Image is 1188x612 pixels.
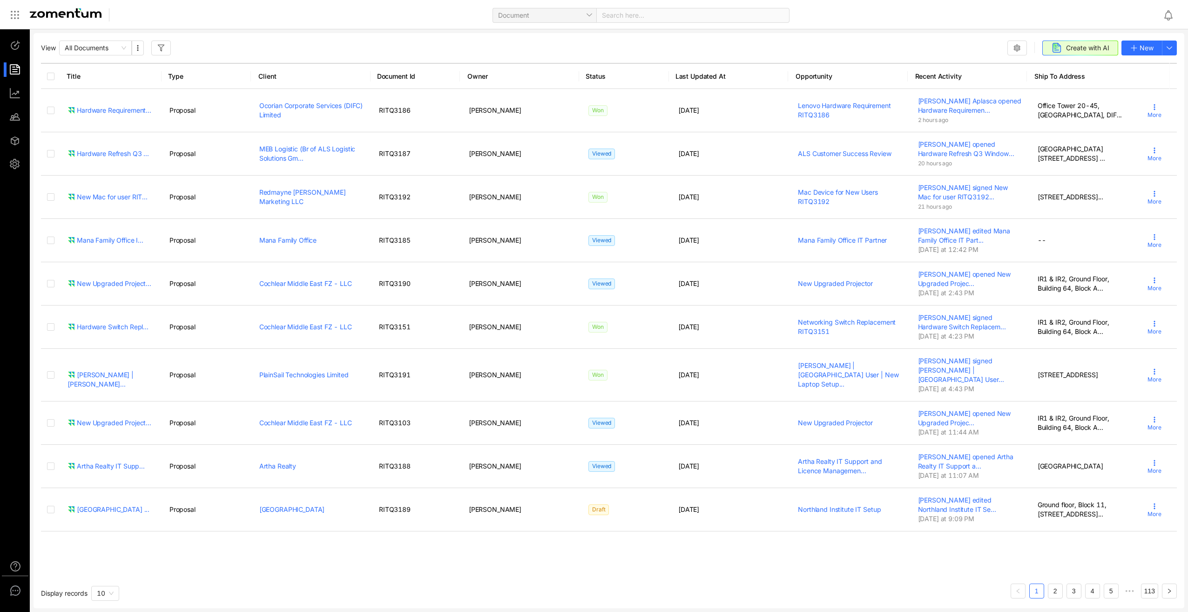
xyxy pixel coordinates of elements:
[371,89,461,132] td: RITQ3186
[162,176,252,219] td: Proposal
[918,96,1023,123] a: [PERSON_NAME] Aplasca opened Hardware Requiremen...2 hours ago
[1140,43,1154,53] span: New
[671,445,790,488] td: [DATE]
[67,149,155,158] a: Hardware Refresh Q3 ...
[67,462,145,471] div: Artha Realty IT Supp...
[162,132,252,176] td: Proposal
[798,318,896,335] a: Networking Switch Replacement RITQ3151
[41,589,88,597] span: Display records
[1086,584,1100,598] a: 4
[371,306,461,349] td: RITQ3151
[798,279,873,287] a: New Upgraded Projector
[1015,588,1021,594] span: left
[1085,584,1100,598] li: 4
[1038,101,1125,120] div: Office Tower 20-45, [GEOGRAPHIC_DATA], DIF...
[671,219,790,262] td: [DATE]
[671,401,790,445] td: [DATE]
[671,89,790,132] td: [DATE]
[162,219,252,262] td: Proposal
[67,322,155,332] a: Hardware Switch Repl...
[67,106,155,115] a: Hardware Requirement...
[588,192,607,203] span: Won
[1147,241,1161,249] span: More
[461,219,581,262] td: [PERSON_NAME]
[460,63,579,89] th: Owner
[918,313,1006,331] span: [PERSON_NAME] signed Hardware Switch Replacem...
[798,419,873,427] a: New Upgraded Projector
[918,270,1023,297] a: [PERSON_NAME] opened New Upgraded Projec...[DATE] at 2:43 PM
[461,349,581,401] td: [PERSON_NAME]
[67,418,151,428] div: New Upgraded Project...
[67,279,155,288] a: New Upgraded Project...
[67,106,151,115] div: Hardware Requirement...
[461,306,581,349] td: [PERSON_NAME]
[67,149,149,158] div: Hardware Refresh Q3 ...
[918,409,1023,436] a: [PERSON_NAME] opened New Upgraded Projec...[DATE] at 11:44 AM
[461,488,581,531] td: [PERSON_NAME]
[918,332,975,340] span: [DATE] at 4:23 PM
[67,192,148,202] div: New Mac for user RIT...
[162,401,252,445] td: Proposal
[1122,584,1137,598] li: Next 5 Pages
[588,149,615,159] span: Viewed
[259,145,356,162] a: MEB Logistic (Br of ALS Logistic Solutions Gm...
[588,370,607,381] span: Won
[67,279,151,288] div: New Upgraded Project...
[30,8,101,18] img: Zomentum Logo
[588,105,607,116] span: Won
[67,505,155,514] a: [GEOGRAPHIC_DATA] ...
[1162,584,1177,598] button: right
[259,371,349,379] a: PlainSail Technologies Limited
[918,97,1021,114] span: [PERSON_NAME] Aplasca opened Hardware Requiremen...
[586,72,657,81] span: Status
[918,356,1023,393] a: [PERSON_NAME] signed [PERSON_NAME] | [GEOGRAPHIC_DATA] User...[DATE] at 4:43 PM
[671,306,790,349] td: [DATE]
[675,72,776,81] span: Last Updated At
[1147,111,1161,119] span: More
[67,236,143,245] div: Mana Family Office I...
[498,8,591,22] span: Document
[918,184,1008,201] span: [PERSON_NAME] signed New Mac for user RITQ3192...
[918,453,1013,470] span: [PERSON_NAME] opened Artha Realty IT Support a...
[1104,584,1118,598] a: 5
[918,226,1023,253] a: [PERSON_NAME] edited Mana Family Office IT Part...[DATE] at 12:42 PM
[461,89,581,132] td: [PERSON_NAME]
[1038,318,1125,336] div: IR1 & IR2, Ground Floor, Building 64, Block A...
[162,488,252,531] td: Proposal
[1066,43,1109,53] span: Create with AI
[259,505,325,513] a: [GEOGRAPHIC_DATA]
[1038,236,1125,245] div: --
[67,322,148,332] div: Hardware Switch Repl...
[1042,41,1118,55] button: Create with AI
[588,504,609,515] span: Draft
[918,409,1011,427] span: [PERSON_NAME] opened New Upgraded Projec...
[371,132,461,176] td: RITQ3187
[1141,584,1158,598] li: 113
[1121,41,1162,55] button: New
[1048,584,1062,598] a: 2
[918,227,1011,244] span: [PERSON_NAME] edited Mana Family Office IT Part...
[371,349,461,401] td: RITQ3191
[918,116,948,123] span: 2 hours ago
[798,150,891,157] a: ALS Customer Success Review
[918,203,952,210] span: 21 hours ago
[908,63,1027,89] th: Recent Activity
[461,262,581,306] td: [PERSON_NAME]
[918,357,1005,383] span: [PERSON_NAME] signed [PERSON_NAME] | [GEOGRAPHIC_DATA] User...
[1038,144,1125,163] div: [GEOGRAPHIC_DATA][STREET_ADDRESS] ...
[798,361,898,388] a: [PERSON_NAME] | [GEOGRAPHIC_DATA] User | New Laptop Setup...
[1141,584,1158,598] a: 113
[588,418,615,428] span: Viewed
[918,313,1023,340] a: [PERSON_NAME] signed Hardware Switch Replacem...[DATE] at 4:23 PM
[1011,584,1026,598] li: Previous Page
[671,176,790,219] td: [DATE]
[377,72,448,81] span: Document Id
[168,72,239,81] span: Type
[251,63,370,89] th: Client
[918,496,1023,523] a: [PERSON_NAME] edited Northland Institute IT Se...[DATE] at 9:09 PM
[371,488,461,531] td: RITQ3189
[1027,63,1128,89] th: Ship To Address
[918,245,979,253] span: [DATE] at 12:42 PM
[918,496,996,513] span: [PERSON_NAME] edited Northland Institute IT Se...
[788,63,907,89] th: Opportunity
